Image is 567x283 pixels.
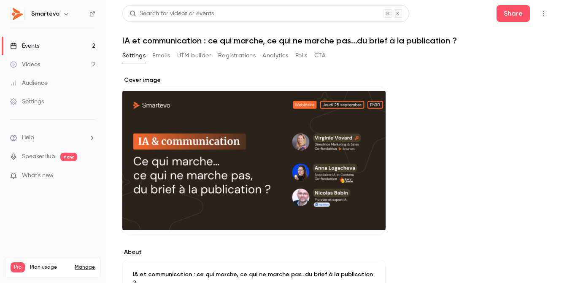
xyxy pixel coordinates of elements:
[30,264,70,271] span: Plan usage
[11,262,25,272] span: Pro
[130,9,214,18] div: Search for videos or events
[10,97,44,106] div: Settings
[122,35,550,46] h1: IA et communication : ce qui marche, ce qui ne marche pas...du brief à la publication ?
[122,248,386,256] label: About
[497,5,530,22] button: Share
[10,60,40,69] div: Videos
[22,152,55,161] a: SpeakerHub
[152,49,170,62] button: Emails
[60,153,77,161] span: new
[75,264,95,271] a: Manage
[10,42,39,50] div: Events
[10,133,95,142] li: help-dropdown-opener
[295,49,308,62] button: Polls
[262,49,289,62] button: Analytics
[122,49,146,62] button: Settings
[177,49,211,62] button: UTM builder
[218,49,256,62] button: Registrations
[122,76,386,84] label: Cover image
[22,133,34,142] span: Help
[31,10,59,18] h6: Smartevo
[22,171,54,180] span: What's new
[11,7,24,21] img: Smartevo
[10,79,48,87] div: Audience
[314,49,326,62] button: CTA
[122,76,386,234] section: Cover image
